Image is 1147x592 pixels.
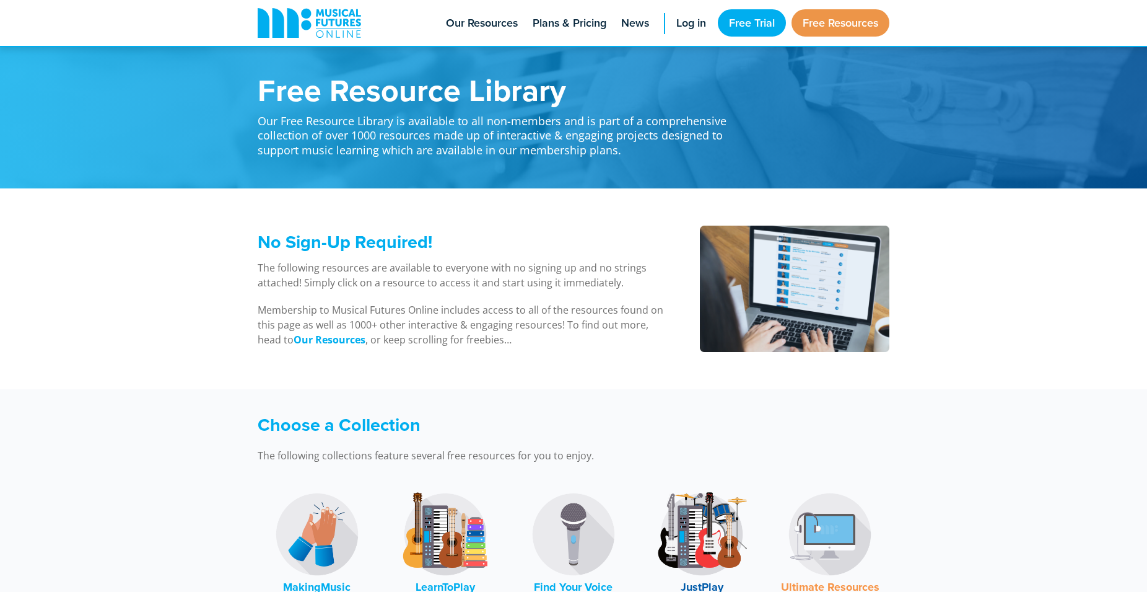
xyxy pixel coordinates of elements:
img: Music Technology Logo [783,488,876,581]
a: Free Trial [718,9,786,37]
p: Membership to Musical Futures Online includes access to all of the resources found on this page a... [258,303,668,347]
span: No Sign-Up Required! [258,229,432,255]
h1: Free Resource Library [258,74,741,105]
img: MakingMusic Logo [271,488,364,581]
img: LearnToPlay Logo [399,488,492,581]
span: Log in [676,15,706,32]
h3: Choose a Collection [258,414,741,436]
a: Free Resources [792,9,889,37]
p: The following collections feature several free resources for you to enjoy. [258,448,741,463]
span: Our Resources [446,15,518,32]
span: Plans & Pricing [533,15,606,32]
p: The following resources are available to everyone with no signing up and no strings attached! Sim... [258,260,668,290]
p: Our Free Resource Library is available to all non-members and is part of a comprehensive collecti... [258,105,741,157]
span: News [621,15,649,32]
img: JustPlay Logo [655,488,748,581]
a: Our Resources [294,333,365,347]
img: Find Your Voice Logo [527,488,620,581]
strong: Our Resources [294,333,365,347]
